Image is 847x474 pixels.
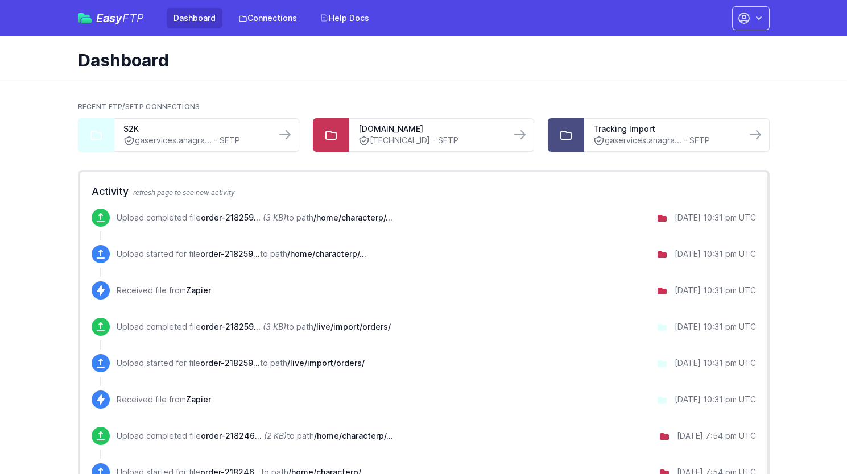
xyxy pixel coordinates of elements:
[232,8,304,28] a: Connections
[593,135,737,147] a: gaservices.anagra... - SFTP
[117,357,365,369] p: Upload started for file to path
[675,285,756,296] div: [DATE] 10:31 pm UTC
[117,285,211,296] p: Received file from
[201,213,261,222] span: order-218259-2025-10-15-22.29.43.xml.sent
[675,357,756,369] div: [DATE] 10:31 pm UTC
[675,394,756,405] div: [DATE] 10:31 pm UTC
[117,248,366,260] p: Upload started for file to path
[675,321,756,332] div: [DATE] 10:31 pm UTC
[263,213,286,222] i: (3 KB)
[78,102,770,111] h2: Recent FTP/SFTP Connections
[117,321,391,332] p: Upload completed file to path
[287,358,365,368] span: /live/import/orders/
[123,123,267,135] a: S2K
[314,431,393,440] span: /home/characterp/public_html/wp-content/uploads/wpallexport/exports/sent/
[133,188,235,197] span: refresh page to see new activity
[117,212,392,223] p: Upload completed file to path
[186,394,211,404] span: Zapier
[122,11,144,25] span: FTP
[117,430,393,442] p: Upload completed file to path
[358,123,502,135] a: [DOMAIN_NAME]
[675,248,756,260] div: [DATE] 10:31 pm UTC
[78,13,144,24] a: EasyFTP
[200,249,260,259] span: order-218259-2025-10-15-22.29.43.xml.sent
[186,285,211,295] span: Zapier
[287,249,366,259] span: /home/characterp/public_html/wp-content/uploads/wpallexport/exports/sent/
[201,322,261,331] span: order-218259-2025-10-15-22.29.43.xml
[78,13,92,23] img: easyftp_logo.png
[313,213,392,222] span: /home/characterp/public_html/wp-content/uploads/wpallexport/exports/sent/
[117,394,211,405] p: Received file from
[167,8,222,28] a: Dashboard
[313,8,376,28] a: Help Docs
[123,135,267,147] a: gaservices.anagra... - SFTP
[313,322,391,331] span: /live/import/orders/
[593,123,737,135] a: Tracking Import
[677,430,756,442] div: [DATE] 7:54 pm UTC
[201,431,262,440] span: order-218246-2025-10-15-19.53.49.xml.sent
[92,184,756,199] h2: Activity
[675,212,756,223] div: [DATE] 10:31 pm UTC
[96,13,144,24] span: Easy
[263,322,286,331] i: (3 KB)
[264,431,287,440] i: (2 KB)
[200,358,260,368] span: order-218259-2025-10-15-22.29.43.xml
[78,50,761,70] h1: Dashboard
[358,135,502,147] a: [TECHNICAL_ID] - SFTP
